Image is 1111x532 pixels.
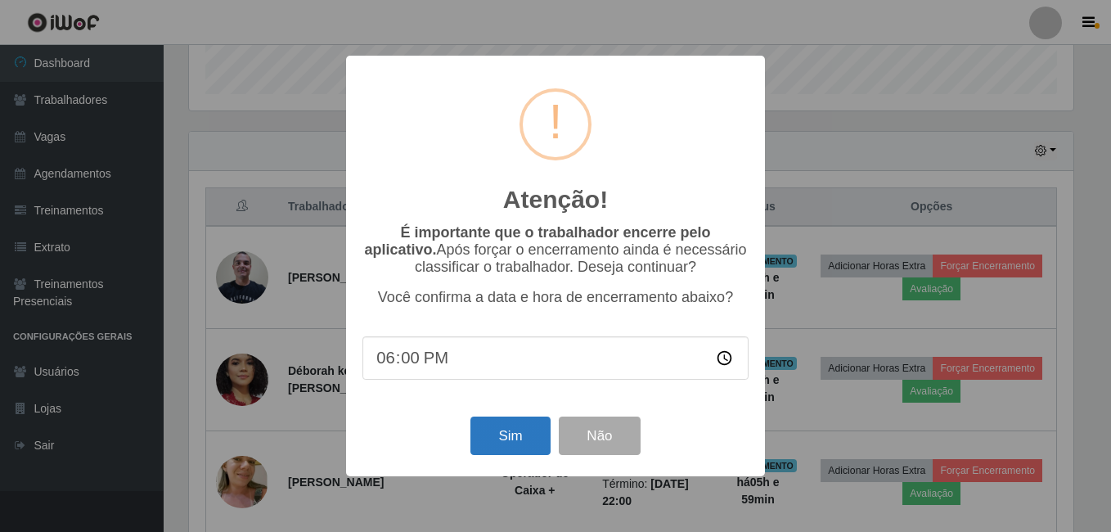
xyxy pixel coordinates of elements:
[559,417,640,455] button: Não
[362,289,749,306] p: Você confirma a data e hora de encerramento abaixo?
[364,224,710,258] b: É importante que o trabalhador encerre pelo aplicativo.
[362,224,749,276] p: Após forçar o encerramento ainda é necessário classificar o trabalhador. Deseja continuar?
[503,185,608,214] h2: Atenção!
[470,417,550,455] button: Sim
